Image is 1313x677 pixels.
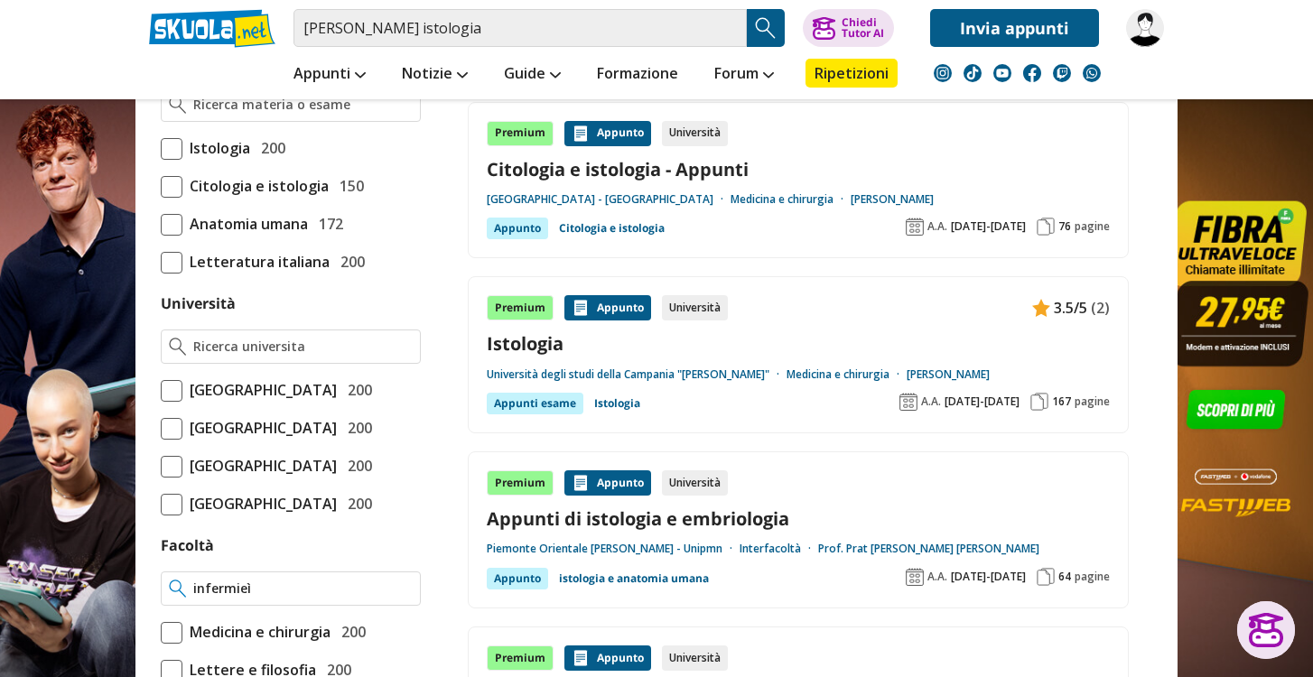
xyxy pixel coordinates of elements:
div: Università [662,295,728,320]
img: Cerca appunti, riassunti o versioni [752,14,779,42]
img: twitch [1053,64,1071,82]
div: Premium [487,121,554,146]
span: [GEOGRAPHIC_DATA] [182,378,337,402]
img: Pagine [1037,568,1055,586]
img: Pagine [1037,218,1055,236]
span: 64 [1058,570,1071,584]
a: Citologia e istologia [559,218,665,239]
img: Pagine [1030,393,1048,411]
div: Appunto [564,295,651,320]
span: pagine [1075,570,1110,584]
span: 200 [254,136,285,160]
img: tiktok [964,64,982,82]
span: (2) [1091,296,1110,320]
span: pagine [1075,394,1110,409]
div: Appunto [564,470,651,496]
div: Premium [487,470,554,496]
a: Invia appunti [930,9,1099,47]
a: Ripetizioni [805,59,898,88]
button: Search Button [747,9,785,47]
span: Istologia [182,136,250,160]
div: Appunto [487,218,548,239]
a: Forum [710,59,778,91]
img: alessia00666 [1126,9,1164,47]
a: Appunti [289,59,370,91]
span: [GEOGRAPHIC_DATA] [182,416,337,440]
span: 200 [340,416,372,440]
div: Appunto [564,121,651,146]
span: Anatomia umana [182,212,308,236]
input: Ricerca universita [193,338,413,356]
span: A.A. [921,394,941,409]
a: Notizie [397,59,472,91]
div: Appunti esame [487,393,583,414]
span: Medicina e chirurgia [182,620,331,644]
input: Cerca appunti, riassunti o versioni [293,9,747,47]
a: Interfacoltà [740,542,818,556]
span: A.A. [927,570,947,584]
a: Appunti di istologia e embriologia [487,506,1110,531]
label: Università [161,293,236,313]
a: Prof. Prat [PERSON_NAME] [PERSON_NAME] [818,542,1039,556]
span: [DATE]-[DATE] [951,219,1026,234]
a: [GEOGRAPHIC_DATA] - [GEOGRAPHIC_DATA] [487,192,731,207]
div: Università [662,470,728,496]
div: Università [662,121,728,146]
img: instagram [934,64,952,82]
img: Anno accademico [906,218,924,236]
a: Università degli studi della Campania "[PERSON_NAME]" [487,367,787,382]
div: Appunto [487,568,548,589]
span: [DATE]-[DATE] [951,570,1026,584]
img: Appunti contenuto [1032,299,1050,317]
div: Premium [487,645,554,671]
span: Citologia e istologia [182,174,329,198]
img: Anno accademico [899,393,917,411]
span: 76 [1058,219,1071,234]
a: Istologia [487,331,1110,356]
a: Medicina e chirurgia [731,192,851,207]
img: Anno accademico [906,568,924,586]
img: Appunti contenuto [572,299,590,317]
img: Ricerca materia o esame [169,96,186,114]
span: 200 [333,250,365,274]
button: ChiediTutor AI [803,9,894,47]
a: istologia e anatomia umana [559,568,709,589]
img: Appunti contenuto [572,125,590,143]
a: Guide [499,59,565,91]
span: 200 [340,378,372,402]
div: Appunto [564,645,651,671]
a: Istologia [594,393,640,414]
div: Università [662,645,728,671]
a: Citologia e istologia - Appunti [487,157,1110,181]
a: Medicina e chirurgia [787,367,907,382]
span: [GEOGRAPHIC_DATA] [182,492,337,515]
img: Ricerca universita [169,338,186,356]
img: Ricerca facoltà [169,580,186,598]
span: Letteratura italiana [182,250,330,274]
img: Appunti contenuto [572,649,590,667]
span: [GEOGRAPHIC_DATA] [182,454,337,478]
span: 167 [1052,394,1071,409]
span: pagine [1075,219,1110,234]
span: 200 [334,620,366,644]
span: 172 [312,212,343,236]
a: Formazione [592,59,683,91]
a: Piemonte Orientale [PERSON_NAME] - Unipmn [487,542,740,556]
img: WhatsApp [1083,64,1101,82]
div: Chiedi Tutor AI [842,17,884,39]
span: 200 [340,492,372,515]
img: Appunti contenuto [572,474,590,492]
input: Ricerca facoltà [193,580,413,598]
input: Ricerca materia o esame [193,96,413,114]
div: Premium [487,295,554,320]
img: youtube [993,64,1011,82]
span: 200 [340,454,372,478]
span: 150 [332,174,364,198]
span: 3.5/5 [1054,296,1087,320]
a: [PERSON_NAME] [907,367,990,382]
span: [DATE]-[DATE] [945,394,1020,409]
span: A.A. [927,219,947,234]
img: facebook [1023,64,1041,82]
a: [PERSON_NAME] [851,192,934,207]
label: Facoltà [161,535,214,555]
